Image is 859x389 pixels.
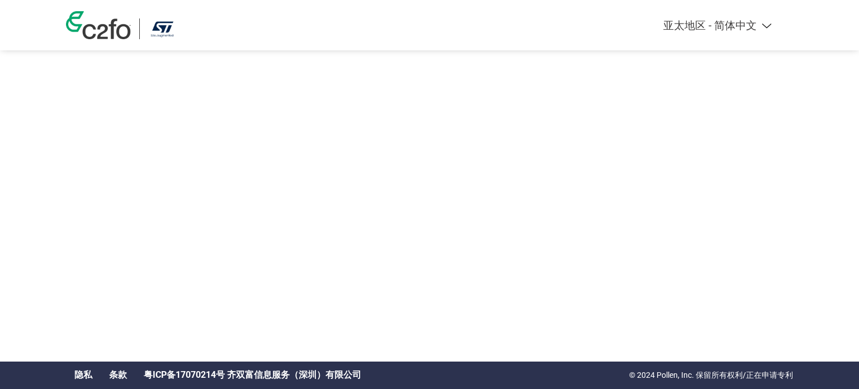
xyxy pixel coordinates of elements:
a: 隐私 [74,369,92,381]
img: STMicroelectronics [148,18,176,39]
p: © 2024 Pollen, Inc. 保留所有权利/正在申请专利 [629,369,793,381]
a: 粤ICP备17070214号 齐双富信息服务（深圳）有限公司 [144,369,361,381]
a: 条款 [109,369,127,381]
img: c2fo logo [66,11,131,39]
